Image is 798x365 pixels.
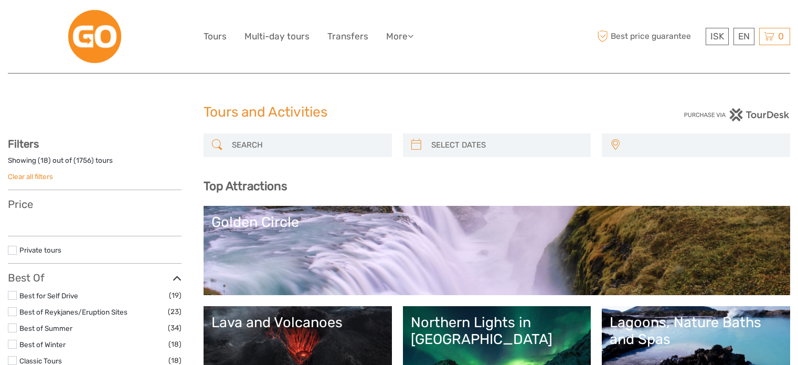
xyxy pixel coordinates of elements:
[66,8,123,65] img: 1096-1703b550-bf4e-4db5-bf57-08e43595299e_logo_big.jpg
[8,172,53,181] a: Clear all filters
[733,28,754,45] div: EN
[244,29,310,44] a: Multi-day tours
[386,29,413,44] a: More
[211,214,782,231] div: Golden Circle
[19,246,61,254] a: Private tours
[8,198,182,211] h3: Price
[8,138,39,150] strong: Filters
[327,29,368,44] a: Transfers
[19,340,66,349] a: Best of Winter
[204,29,227,44] a: Tours
[594,28,703,45] span: Best price guarantee
[427,136,586,154] input: SELECT DATES
[776,31,785,41] span: 0
[8,155,182,172] div: Showing ( ) out of ( ) tours
[211,214,782,287] a: Golden Circle
[211,314,384,331] div: Lava and Volcanoes
[168,338,182,350] span: (18)
[19,357,62,365] a: Classic Tours
[40,155,48,165] label: 18
[710,31,724,41] span: ISK
[19,308,127,316] a: Best of Reykjanes/Eruption Sites
[204,104,595,121] h1: Tours and Activities
[19,291,78,300] a: Best for Self Drive
[19,324,72,332] a: Best of Summer
[169,289,182,301] span: (19)
[411,314,583,348] div: Northern Lights in [GEOGRAPHIC_DATA]
[228,136,387,154] input: SEARCH
[8,272,182,284] h3: Best Of
[610,314,782,348] div: Lagoons, Nature Baths and Spas
[168,322,182,334] span: (34)
[204,179,287,193] b: Top Attractions
[76,155,91,165] label: 1756
[168,306,182,318] span: (23)
[684,108,790,121] img: PurchaseViaTourDesk.png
